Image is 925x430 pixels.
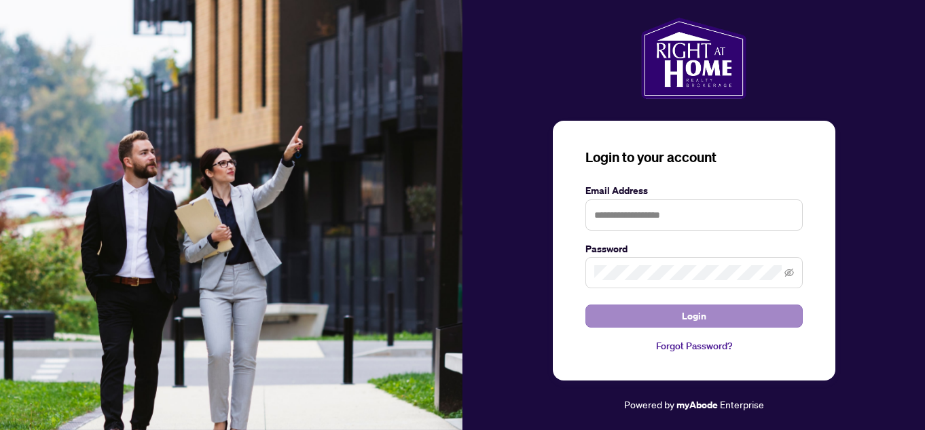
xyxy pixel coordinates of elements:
[641,18,746,99] img: ma-logo
[624,398,674,410] span: Powered by
[585,148,803,167] h3: Login to your account
[682,305,706,327] span: Login
[585,338,803,353] a: Forgot Password?
[784,268,794,277] span: eye-invisible
[585,183,803,198] label: Email Address
[585,241,803,256] label: Password
[585,305,803,328] button: Login
[676,397,718,412] a: myAbode
[720,398,764,410] span: Enterprise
